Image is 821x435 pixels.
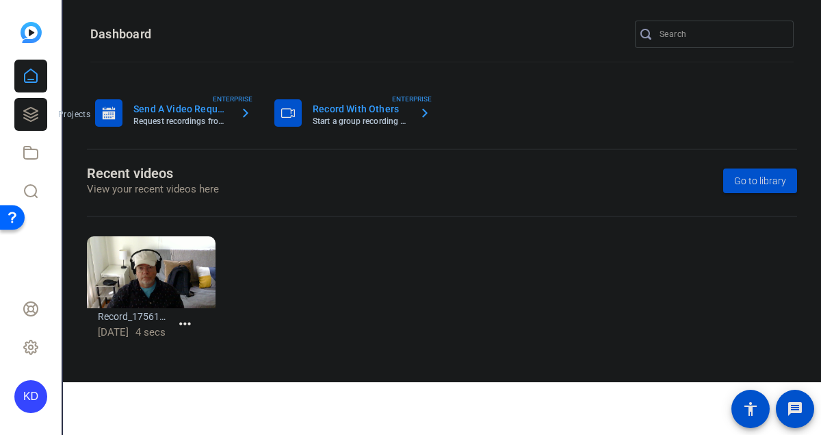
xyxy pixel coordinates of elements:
mat-icon: message [787,401,803,417]
input: Search [660,26,783,42]
mat-card-subtitle: Request recordings from anyone, anywhere [133,117,229,125]
img: Record_1756130956320_webcam [87,236,216,309]
span: ENTERPRISE [213,94,252,104]
button: Record With OthersStart a group recording sessionENTERPRISE [266,91,439,135]
button: Send A Video RequestRequest recordings from anyone, anywhereENTERPRISE [87,91,259,135]
span: [DATE] [98,326,129,338]
a: Go to library [723,169,797,193]
div: Projects [53,106,96,123]
h1: Record_1756130956320_webcam [98,308,171,325]
span: 4 secs [135,326,166,338]
mat-card-title: Record With Others [313,101,408,117]
h1: Dashboard [90,26,151,42]
span: ENTERPRISE [392,94,432,104]
mat-icon: more_horiz [177,316,194,333]
p: View your recent videos here [87,182,219,197]
span: Go to library [734,174,786,188]
div: KD [14,380,47,413]
mat-card-subtitle: Start a group recording session [313,117,408,125]
mat-icon: accessibility [742,401,759,417]
h1: Recent videos [87,165,219,182]
img: blue-gradient.svg [21,22,42,43]
mat-card-title: Send A Video Request [133,101,229,117]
